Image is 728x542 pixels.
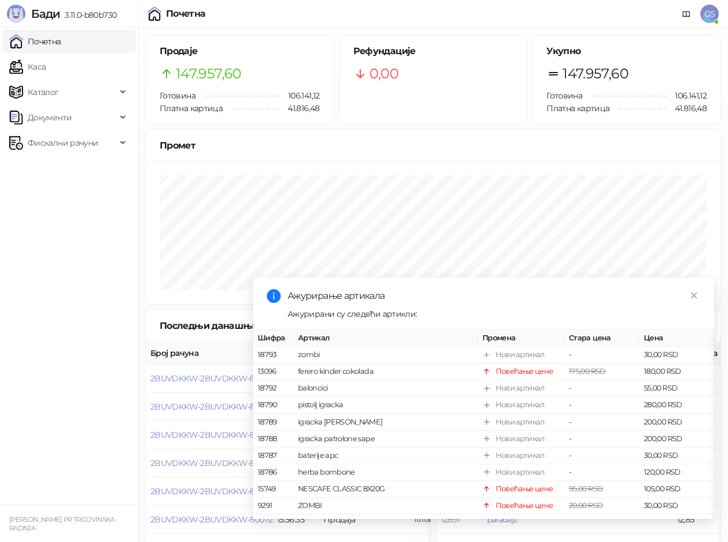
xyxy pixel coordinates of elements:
[176,63,242,85] span: 147.957,60
[253,514,293,531] td: 9290
[60,10,116,20] span: 3.11.0-b80b730
[569,367,606,376] span: 175,00 RSD
[569,518,603,526] span: 20,00 RSD
[293,330,478,347] th: Артикал
[28,106,71,129] span: Документи
[293,498,478,514] td: ZOMBI
[280,102,319,115] span: 41.816,48
[293,414,478,430] td: igracka [PERSON_NAME]
[564,397,639,414] td: -
[150,401,273,412] span: 2BUVDKKW-2BUVDKKW-80076
[150,486,273,496] button: 2BUVDKKW-2BUVDKKW-80073
[546,44,707,58] h5: Укупно
[639,363,714,380] td: 180,00 RSD
[639,481,714,498] td: 105,00 RSD
[166,9,206,18] div: Почетна
[496,349,544,361] div: Нови артикал
[546,103,609,113] span: Платна картица
[293,514,478,531] td: ZOMBI
[293,464,478,481] td: herba bombone
[160,138,707,153] div: Промет
[150,373,273,384] button: 2BUVDKKW-2BUVDKKW-80077
[690,291,698,300] span: close
[160,90,195,101] span: Готовина
[496,483,553,495] div: Повећање цене
[564,448,639,464] td: -
[639,397,714,414] td: 280,00 RSD
[253,347,293,363] td: 18793
[253,414,293,430] td: 18789
[496,433,544,445] div: Нови артикал
[31,7,60,21] span: Бади
[7,5,25,23] img: Logo
[639,464,714,481] td: 120,00 RSD
[569,501,603,510] span: 20,00 RSD
[9,55,46,78] a: Каса
[563,63,628,85] span: 147.957,60
[9,30,61,53] a: Почетна
[496,500,553,511] div: Повећање цене
[253,397,293,414] td: 18790
[564,464,639,481] td: -
[564,347,639,363] td: -
[569,484,603,493] span: 95,00 RSD
[700,5,719,23] span: GS
[496,517,553,528] div: Повећање цене
[253,464,293,481] td: 18786
[150,430,273,440] button: 2BUVDKKW-2BUVDKKW-80075
[496,399,544,411] div: Нови артикал
[9,516,115,532] small: [PERSON_NAME] PR TRGOVINSKA RADNJA
[253,380,293,397] td: 18792
[639,448,714,464] td: 30,00 RSD
[639,380,714,397] td: 55,00 RSD
[353,44,514,58] h5: Рефундације
[293,380,478,397] td: baloncici
[253,330,293,347] th: Шифра
[253,448,293,464] td: 18787
[150,458,273,468] button: 2BUVDKKW-2BUVDKKW-80074
[688,289,700,302] a: Close
[293,481,478,498] td: NESCAFE CLASSIC 8X20G
[564,330,639,347] th: Стара цена
[564,380,639,397] td: -
[496,366,553,377] div: Повећање цене
[496,382,544,394] div: Нови артикал
[253,498,293,514] td: 9291
[288,308,700,320] div: Ажурирани су следећи артикли:
[293,448,478,464] td: baterije apc
[639,514,714,531] td: 30,00 RSD
[564,431,639,448] td: -
[667,89,707,102] span: 106.141,12
[496,450,544,461] div: Нови артикал
[288,289,700,303] div: Ажурирање артикала
[639,498,714,514] td: 30,00 RSD
[160,44,320,58] h5: Продаје
[639,330,714,347] th: Цена
[150,514,273,525] button: 2BUVDKKW-2BUVDKKW-80072
[253,481,293,498] td: 15749
[267,289,281,303] span: info-circle
[28,131,98,154] span: Фискални рачуни
[293,397,478,414] td: pistolj igracka
[253,363,293,380] td: 13096
[496,467,544,478] div: Нови артикал
[639,431,714,448] td: 200,00 RSD
[293,363,478,380] td: ferero kinder cokolada
[496,416,544,427] div: Нови артикал
[639,414,714,430] td: 200,00 RSD
[293,347,478,363] td: zombi
[293,431,478,448] td: igracka patrolone sape
[369,63,398,85] span: 0,00
[28,81,59,104] span: Каталог
[546,90,582,101] span: Готовина
[280,89,320,102] span: 106.141,12
[677,5,696,23] a: Документација
[564,414,639,430] td: -
[478,330,564,347] th: Промена
[253,431,293,448] td: 18788
[146,342,273,365] th: Број рачуна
